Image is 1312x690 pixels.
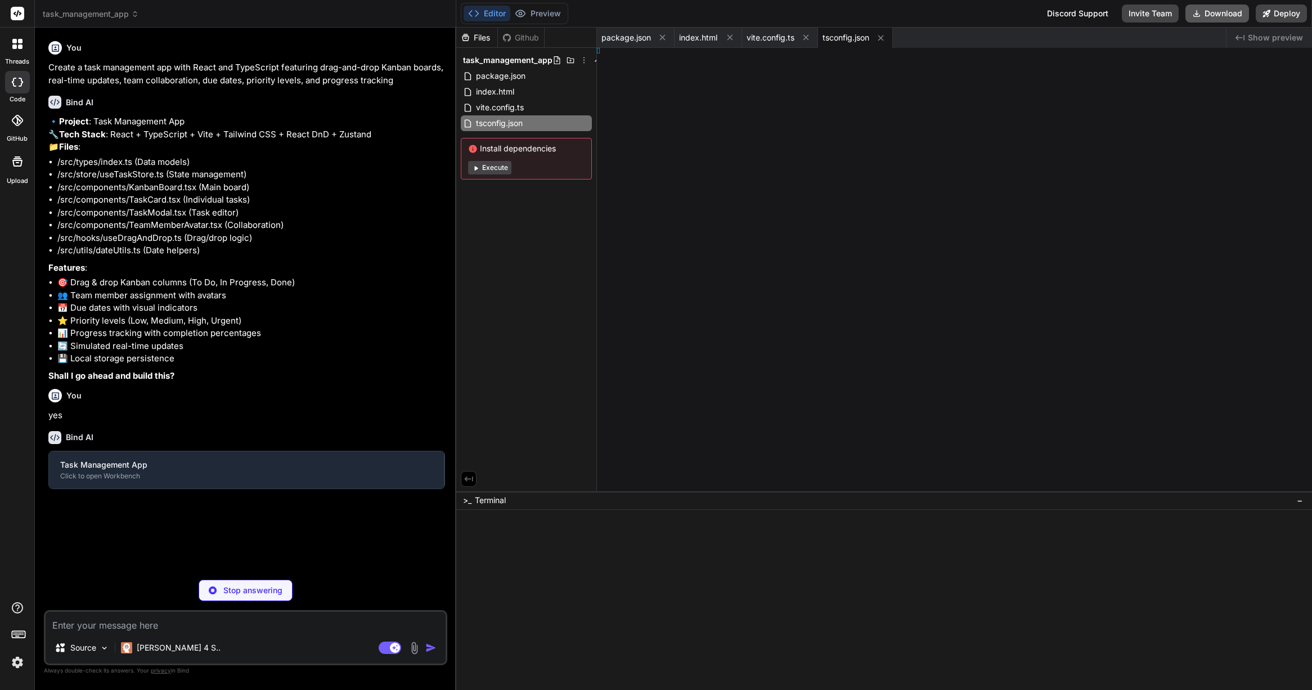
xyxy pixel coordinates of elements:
button: Editor [464,6,510,21]
p: yes [48,409,445,422]
span: task_management_app [43,8,139,20]
img: icon [425,642,437,653]
p: Always double-check its answers. Your in Bind [44,665,447,676]
img: Pick Models [100,643,109,653]
label: GitHub [7,134,28,144]
button: − [1295,491,1305,509]
li: /src/components/TeamMemberAvatar.tsx (Collaboration) [57,219,445,232]
span: Terminal [475,495,506,506]
span: tsconfig.json [823,32,869,43]
h6: You [66,42,82,53]
span: vite.config.ts [475,101,525,114]
button: Download [1185,5,1249,23]
li: 📅 Due dates with visual indicators [57,302,445,315]
span: index.html [475,85,515,98]
li: /src/components/TaskModal.tsx (Task editor) [57,207,445,219]
span: vite.config.ts [747,32,794,43]
h6: Bind AI [66,97,93,108]
li: /src/hooks/useDragAndDrop.ts (Drag/drop logic) [57,232,445,245]
strong: Features [48,262,85,273]
strong: Tech Stack [59,129,106,140]
span: index.html [679,32,717,43]
button: Invite Team [1122,5,1179,23]
span: package.json [475,69,527,83]
li: /src/types/index.ts (Data models) [57,156,445,169]
li: 🎯 Drag & drop Kanban columns (To Do, In Progress, Done) [57,276,445,289]
button: Deploy [1256,5,1307,23]
h6: Bind AI [66,432,93,443]
img: Claude 4 Sonnet [121,642,132,653]
li: 🔄 Simulated real-time updates [57,340,445,353]
p: 🔹 : Task Management App 🔧 : React + TypeScript + Vite + Tailwind CSS + React DnD + Zustand 📁 : [48,115,445,154]
div: Click to open Workbench [60,472,433,481]
p: Stop answering [223,585,282,596]
button: Task Management AppClick to open Workbench [49,451,444,489]
li: 👥 Team member assignment with avatars [57,289,445,302]
img: attachment [408,642,421,655]
img: settings [8,653,27,672]
li: ⭐ Priority levels (Low, Medium, High, Urgent) [57,315,445,328]
label: code [10,95,25,104]
p: Source [70,642,96,653]
span: privacy [151,667,171,674]
h6: You [66,390,82,401]
p: [PERSON_NAME] 4 S.. [137,642,221,653]
li: /src/components/TaskCard.tsx (Individual tasks) [57,194,445,207]
div: Github [498,32,544,43]
li: 💾 Local storage persistence [57,352,445,365]
strong: Files [59,141,78,152]
span: >_ [463,495,471,506]
li: /src/utils/dateUtils.ts (Date helpers) [57,244,445,257]
span: task_management_app [463,55,552,66]
label: threads [5,57,29,66]
li: /src/components/KanbanBoard.tsx (Main board) [57,181,445,194]
span: tsconfig.json [475,117,524,130]
p: Create a task management app with React and TypeScript featuring drag-and-drop Kanban boards, rea... [48,61,445,87]
li: /src/store/useTaskStore.ts (State management) [57,168,445,181]
button: Execute [468,161,511,174]
label: Upload [7,176,28,186]
div: Files [456,32,497,43]
span: package.json [601,32,651,43]
span: − [1297,495,1303,506]
span: Show preview [1248,32,1303,43]
button: Preview [510,6,565,21]
span: Install dependencies [468,143,585,154]
p: : [48,262,445,275]
strong: Project [59,116,89,127]
div: Task Management App [60,459,433,471]
div: Discord Support [1040,5,1115,23]
li: 📊 Progress tracking with completion percentages [57,327,445,340]
strong: Shall I go ahead and build this? [48,370,174,381]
